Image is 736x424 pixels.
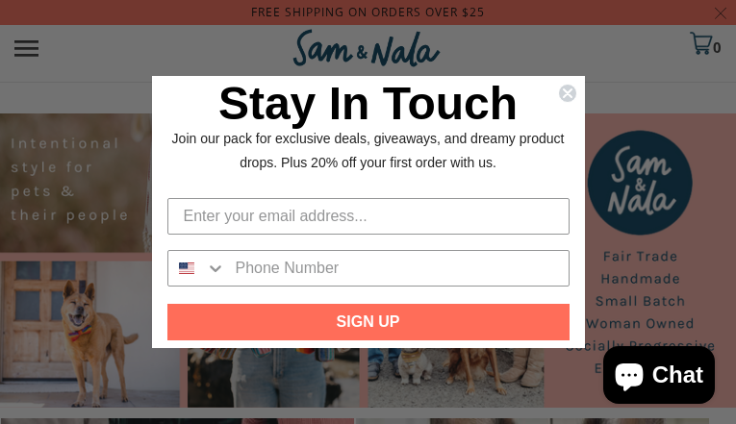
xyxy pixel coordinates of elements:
input: Enter your email address... [167,198,570,235]
button: SIGN UP [167,304,570,340]
input: Phone Number [226,251,569,286]
span: Join our pack for exclusive deals, giveaways, and dreamy product drops. Plus 20% off your first o... [172,131,565,170]
span: Stay In Touch [218,78,518,129]
img: United States [179,261,194,276]
button: Search Countries [168,251,226,286]
inbox-online-store-chat: Shopify online store chat [597,346,721,409]
button: Close dialog [558,84,577,103]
